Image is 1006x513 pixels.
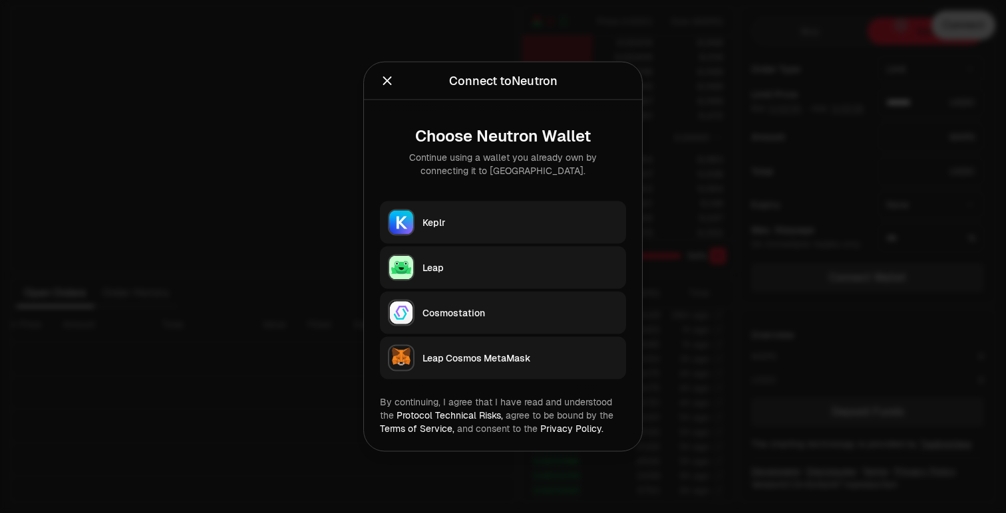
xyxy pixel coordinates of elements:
div: Leap [422,261,618,274]
button: Close [380,72,395,90]
div: Cosmostation [422,306,618,320]
img: Leap Cosmos MetaMask [389,346,413,370]
img: Leap [389,256,413,280]
a: Privacy Policy. [540,423,603,435]
div: By continuing, I agree that I have read and understood the agree to be bound by the and consent t... [380,395,626,435]
button: CosmostationCosmostation [380,292,626,334]
div: Leap Cosmos MetaMask [422,352,618,365]
img: Cosmostation [389,301,413,325]
button: KeplrKeplr [380,201,626,244]
div: Connect to Neutron [449,72,558,90]
a: Terms of Service, [380,423,454,435]
div: Keplr [422,216,618,229]
img: Keplr [389,211,413,235]
a: Protocol Technical Risks, [397,409,503,421]
button: LeapLeap [380,247,626,289]
div: Continue using a wallet you already own by connecting it to [GEOGRAPHIC_DATA]. [391,151,615,177]
button: Leap Cosmos MetaMaskLeap Cosmos MetaMask [380,337,626,379]
div: Choose Neutron Wallet [391,127,615,146]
